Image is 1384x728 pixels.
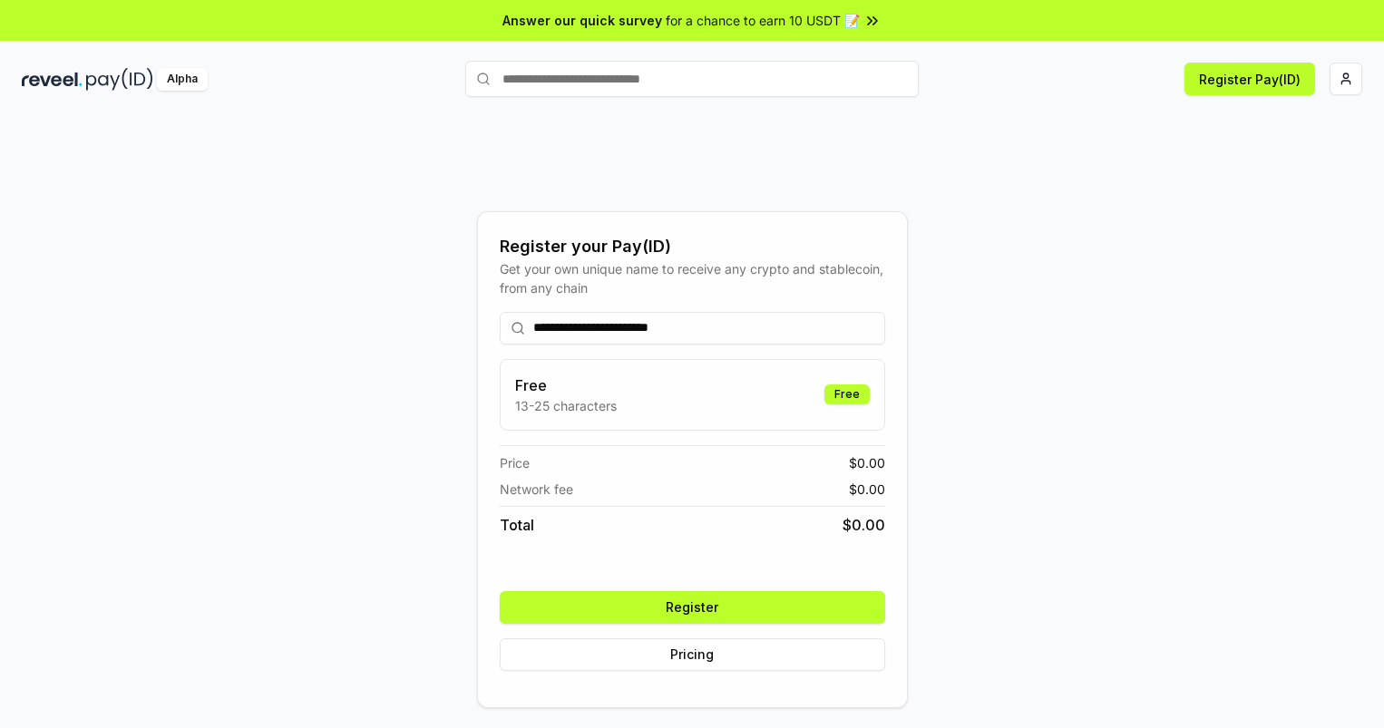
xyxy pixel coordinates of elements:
[86,68,153,91] img: pay_id
[666,11,860,30] span: for a chance to earn 10 USDT 📝
[824,384,870,404] div: Free
[502,11,662,30] span: Answer our quick survey
[500,638,885,671] button: Pricing
[157,68,208,91] div: Alpha
[849,453,885,472] span: $ 0.00
[515,396,617,415] p: 13-25 characters
[843,514,885,536] span: $ 0.00
[500,480,573,499] span: Network fee
[1184,63,1315,95] button: Register Pay(ID)
[500,234,885,259] div: Register your Pay(ID)
[500,591,885,624] button: Register
[515,374,617,396] h3: Free
[500,259,885,297] div: Get your own unique name to receive any crypto and stablecoin, from any chain
[500,453,530,472] span: Price
[500,514,534,536] span: Total
[22,68,83,91] img: reveel_dark
[849,480,885,499] span: $ 0.00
